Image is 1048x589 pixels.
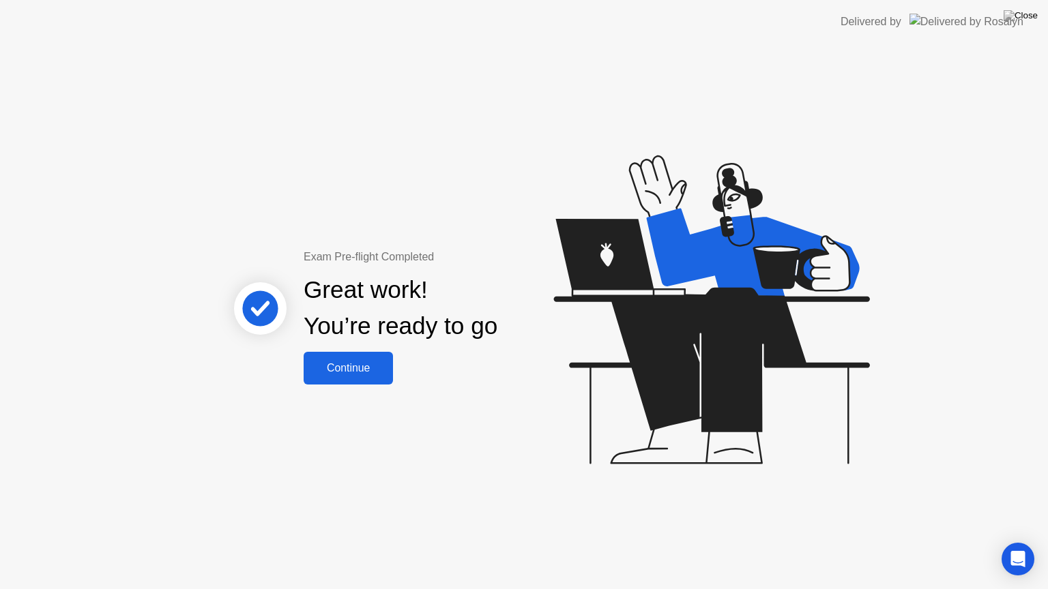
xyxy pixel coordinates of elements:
[909,14,1023,29] img: Delivered by Rosalyn
[304,272,497,344] div: Great work! You’re ready to go
[1002,543,1034,575] div: Open Intercom Messenger
[841,14,901,30] div: Delivered by
[1004,10,1038,21] img: Close
[304,249,585,265] div: Exam Pre-flight Completed
[304,352,393,384] button: Continue
[308,362,389,374] div: Continue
